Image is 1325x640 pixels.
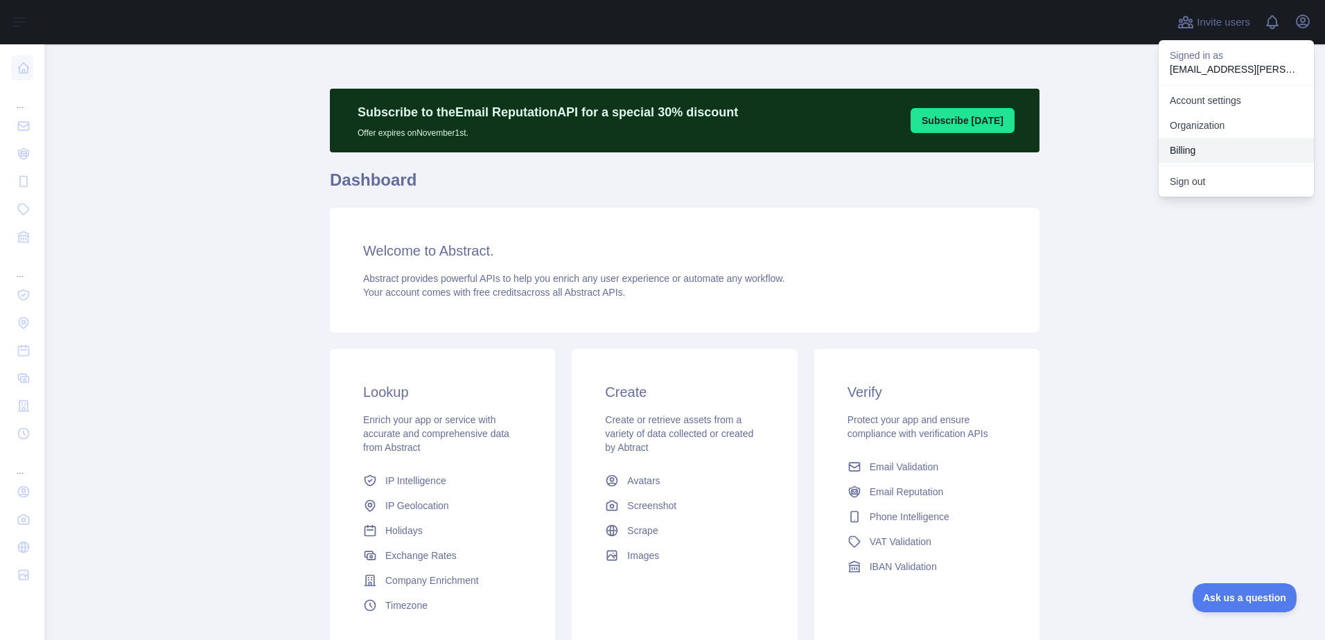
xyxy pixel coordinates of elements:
span: Create or retrieve assets from a variety of data collected or created by Abtract [605,414,753,453]
a: IP Geolocation [358,493,527,518]
a: Account settings [1159,88,1314,113]
a: Screenshot [599,493,769,518]
button: Invite users [1175,11,1253,33]
button: Billing [1159,138,1314,163]
span: free credits [473,287,521,298]
h3: Verify [848,382,1006,402]
a: Phone Intelligence [842,504,1012,529]
a: IP Intelligence [358,468,527,493]
iframe: Toggle Customer Support [1193,583,1297,612]
p: Signed in as [1170,48,1303,62]
span: Protect your app and ensure compliance with verification APIs [848,414,988,439]
span: Avatars [627,474,660,488]
div: ... [11,252,33,280]
button: Subscribe [DATE] [911,108,1015,133]
span: Company Enrichment [385,574,479,587]
span: Timezone [385,598,428,612]
span: Holidays [385,524,423,537]
a: Timezone [358,593,527,618]
a: Scrape [599,518,769,543]
a: Email Reputation [842,479,1012,504]
span: Phone Intelligence [870,510,949,524]
h3: Create [605,382,764,402]
h3: Welcome to Abstract. [363,241,1006,260]
div: ... [11,83,33,111]
p: [EMAIL_ADDRESS][PERSON_NAME][DOMAIN_NAME] [1170,62,1303,76]
button: Sign out [1159,169,1314,194]
span: IP Geolocation [385,499,449,513]
span: Images [627,549,659,562]
span: Email Validation [870,460,938,474]
a: Holidays [358,518,527,543]
span: VAT Validation [870,535,931,549]
h1: Dashboard [330,169,1039,202]
span: Screenshot [627,499,676,513]
a: Exchange Rates [358,543,527,568]
span: Abstract provides powerful APIs to help you enrich any user experience or automate any workflow. [363,273,785,284]
div: ... [11,449,33,477]
p: Subscribe to the Email Reputation API for a special 30 % discount [358,103,738,122]
span: IBAN Validation [870,560,937,574]
a: VAT Validation [842,529,1012,554]
span: Enrich your app or service with accurate and comprehensive data from Abstract [363,414,509,453]
span: Your account comes with across all Abstract APIs. [363,287,625,298]
span: Email Reputation [870,485,944,499]
span: IP Intelligence [385,474,446,488]
a: IBAN Validation [842,554,1012,579]
a: Images [599,543,769,568]
a: Company Enrichment [358,568,527,593]
a: Organization [1159,113,1314,138]
a: Avatars [599,468,769,493]
span: Scrape [627,524,658,537]
span: Invite users [1197,15,1250,30]
a: Email Validation [842,454,1012,479]
h3: Lookup [363,382,522,402]
p: Offer expires on November 1st. [358,122,738,139]
span: Exchange Rates [385,549,457,562]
